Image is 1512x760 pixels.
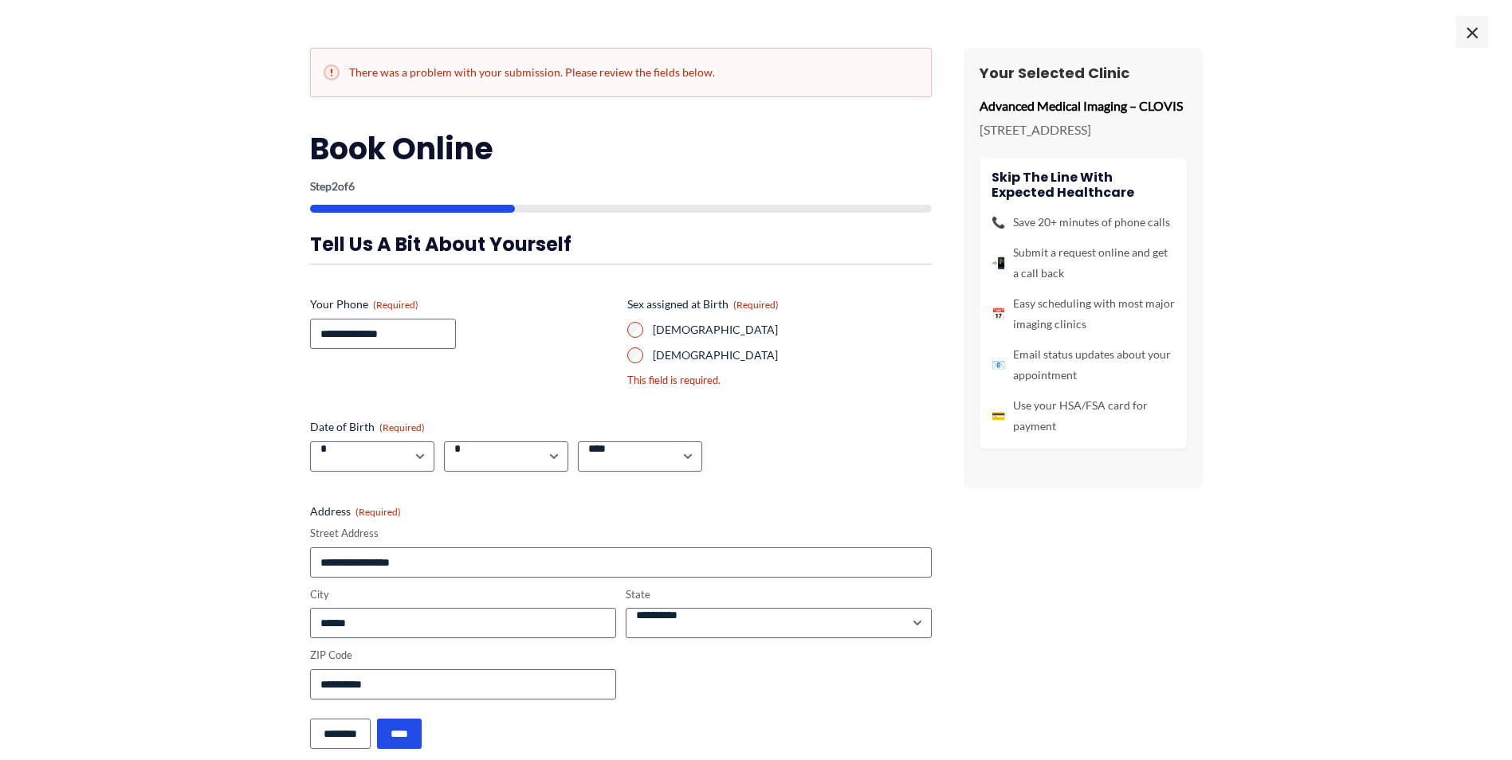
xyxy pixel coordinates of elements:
legend: Address [310,503,401,519]
label: Street Address [310,526,932,541]
span: (Required) [355,506,401,518]
legend: Date of Birth [310,419,425,435]
label: Your Phone [310,296,615,312]
label: City [310,587,616,602]
h4: Skip the line with Expected Healthcare [992,170,1175,200]
span: 💳 [992,405,1005,426]
h3: Tell us a bit about yourself [310,232,932,257]
span: × [1456,16,1488,48]
span: 📅 [992,304,1005,324]
li: Easy scheduling with most major imaging clinics [992,293,1175,335]
span: 6 [348,179,355,193]
label: ZIP Code [310,648,616,663]
span: 📧 [992,355,1005,375]
li: Save 20+ minutes of phone calls [992,212,1175,233]
span: 📲 [992,253,1005,273]
h2: Book Online [310,129,932,168]
legend: Sex assigned at Birth [627,296,779,312]
h3: Your Selected Clinic [980,64,1187,82]
span: (Required) [373,299,418,311]
li: Use your HSA/FSA card for payment [992,395,1175,437]
div: This field is required. [627,373,932,388]
span: (Required) [379,421,425,433]
label: [DEMOGRAPHIC_DATA] [653,347,932,363]
p: Step of [310,181,932,192]
label: State [626,587,932,602]
h2: There was a problem with your submission. Please review the fields below. [324,65,918,80]
span: 📞 [992,212,1005,233]
span: (Required) [733,299,779,311]
li: Email status updates about your appointment [992,344,1175,386]
label: [DEMOGRAPHIC_DATA] [653,322,932,338]
p: [STREET_ADDRESS] [980,118,1187,142]
li: Submit a request online and get a call back [992,242,1175,284]
p: Advanced Medical Imaging – CLOVIS [980,94,1187,118]
span: 2 [332,179,338,193]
